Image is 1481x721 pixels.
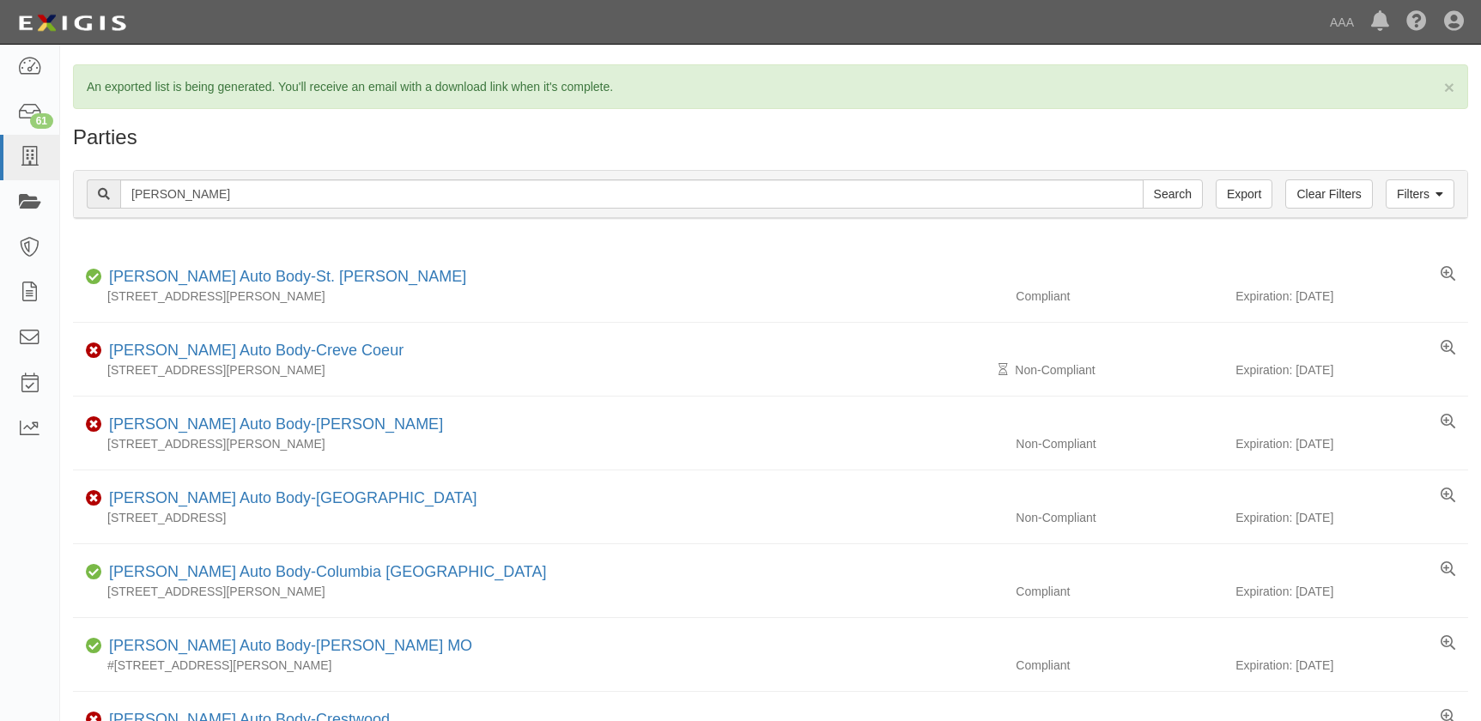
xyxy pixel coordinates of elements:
div: Compliant [1003,288,1235,305]
div: Schaefer Auto Body-O'Fallon MO [102,635,472,657]
div: Expiration: [DATE] [1235,435,1468,452]
a: [PERSON_NAME] Auto Body-[PERSON_NAME] MO [109,637,472,654]
a: View results summary [1441,266,1455,283]
a: Filters [1386,179,1454,209]
div: Compliant [1003,657,1235,674]
a: [PERSON_NAME] Auto Body-Columbia [GEOGRAPHIC_DATA] [109,563,547,580]
a: Clear Filters [1285,179,1372,209]
a: View results summary [1441,561,1455,579]
div: Schaefer Auto Body-Creve Coeur [102,340,404,362]
i: Non-Compliant [86,493,102,505]
div: Schaefer Auto Body-Columbia MO [102,561,547,584]
div: #[STREET_ADDRESS][PERSON_NAME] [73,657,1003,674]
a: View results summary [1441,635,1455,652]
p: An exported list is being generated. You'll receive an email with a download link when it's compl... [87,78,1454,95]
a: AAA [1321,5,1363,39]
i: Compliant [86,271,102,283]
div: Schaefer Auto Body-South County [102,488,476,510]
a: [PERSON_NAME] Auto Body-St. [PERSON_NAME] [109,268,466,285]
a: [PERSON_NAME] Auto Body-[PERSON_NAME] [109,415,443,433]
div: Schaefer Auto Body-Fenton [102,414,443,436]
i: Help Center - Complianz [1406,12,1427,33]
div: Non-Compliant [1003,361,1235,379]
div: Expiration: [DATE] [1235,509,1468,526]
i: Compliant [86,640,102,652]
a: View results summary [1441,488,1455,505]
a: [PERSON_NAME] Auto Body-[GEOGRAPHIC_DATA] [109,489,476,506]
button: Close [1444,78,1454,96]
i: Compliant [86,566,102,579]
div: [STREET_ADDRESS][PERSON_NAME] [73,435,1003,452]
div: Expiration: [DATE] [1235,361,1468,379]
img: logo-5460c22ac91f19d4615b14bd174203de0afe785f0fc80cf4dbbc73dc1793850b.png [13,8,131,39]
div: Compliant [1003,583,1235,600]
i: Non-Compliant [86,345,102,357]
input: Search [1143,179,1203,209]
div: Expiration: [DATE] [1235,583,1468,600]
div: Expiration: [DATE] [1235,657,1468,674]
i: Non-Compliant [86,419,102,431]
i: Pending Review [998,364,1008,376]
h1: Parties [73,126,1468,148]
div: 61 [30,113,53,129]
div: Expiration: [DATE] [1235,288,1468,305]
div: Schaefer Auto Body-St. Peters [102,266,466,288]
div: Non-Compliant [1003,509,1235,526]
div: [STREET_ADDRESS] [73,509,1003,526]
div: [STREET_ADDRESS][PERSON_NAME] [73,361,1003,379]
a: [PERSON_NAME] Auto Body-Creve Coeur [109,342,404,359]
a: View results summary [1441,414,1455,431]
input: Search [120,179,1144,209]
div: Non-Compliant [1003,435,1235,452]
a: View results summary [1441,340,1455,357]
a: Export [1216,179,1272,209]
span: × [1444,77,1454,97]
div: [STREET_ADDRESS][PERSON_NAME] [73,288,1003,305]
div: [STREET_ADDRESS][PERSON_NAME] [73,583,1003,600]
